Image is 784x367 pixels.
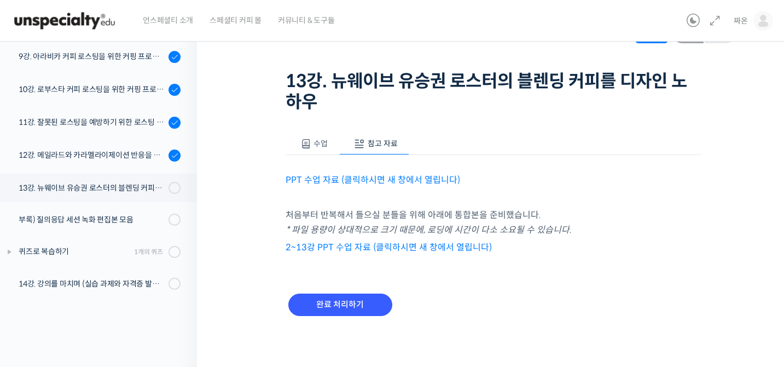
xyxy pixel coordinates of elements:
a: 2~13강 PPT 수업 자료 (클릭하시면 새 창에서 열립니다) [286,242,492,253]
span: 설정 [169,293,182,301]
div: 9강. 아라비카 커피 로스팅을 위한 커핑 프로토콜과 샘플 로스팅 [19,50,165,62]
div: 11강. 잘못된 로스팅을 예방하기 위한 로스팅 디팩트 파헤치기 (언더, 칩핑, 베이크, 스코칭) [19,116,165,128]
h1: 13강. 뉴웨이브 유승권 로스터의 블렌딩 커피를 디자인 노하우 [286,71,701,113]
a: 대화 [72,276,141,303]
div: 부록) 질의응답 세션 녹화 편집본 모음 [19,214,165,226]
span: 참고 자료 [368,139,398,148]
span: 수업 [313,139,328,148]
span: 짜온 [734,16,748,26]
div: 퀴즈로 복습하기 [19,245,131,257]
a: 설정 [141,276,210,303]
a: PPT 수업 자료 (클릭하시면 새 창에서 열립니다) [286,174,460,186]
p: 처음부터 반복해서 들으실 분들을 위해 아래에 통합본을 준비했습니다. [286,208,701,237]
div: 14강. 강의를 마치며 (실습 과제와 자격증 발급 안내) [19,278,165,290]
a: 홈 [3,276,72,303]
span: 홈 [34,293,41,301]
div: 12강. 메일라드와 카라멜라이제이션 반응을 알아보고 실전 로스팅에 적용하기 [19,149,165,161]
div: 10강. 로부스타 커피 로스팅을 위한 커핑 프로토콜과 샘플 로스팅 [19,83,165,95]
span: 대화 [100,293,113,302]
div: 13강. 뉴웨이브 유승권 로스터의 블렌딩 커피를 디자인 노하우 [19,182,165,194]
div: 1개의 퀴즈 [134,246,163,257]
em: * 파일 용량이 상대적으로 크기 때문에, 로딩에 시간이 다소 소요될 수 있습니다. [286,224,572,236]
input: 완료 처리하기 [288,294,392,316]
